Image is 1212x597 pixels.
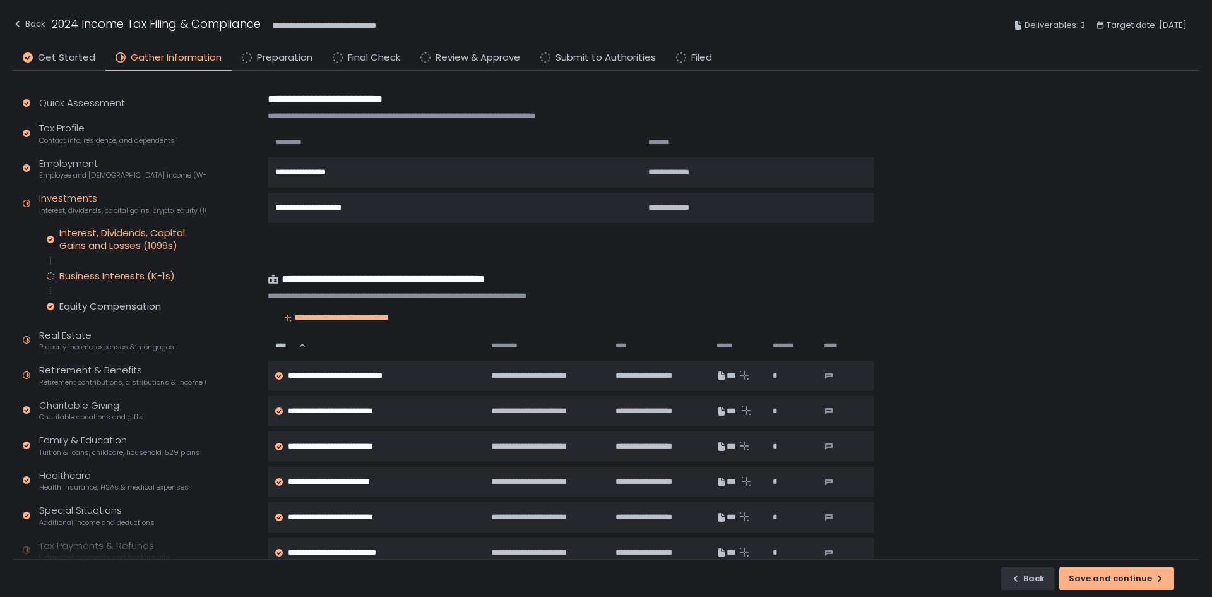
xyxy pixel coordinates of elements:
span: Employee and [DEMOGRAPHIC_DATA] income (W-2s) [39,171,206,180]
div: Equity Compensation [59,300,161,313]
span: Health insurance, HSAs & medical expenses [39,483,189,492]
div: Healthcare [39,469,189,493]
span: Deliverables: 3 [1025,18,1085,33]
div: Family & Education [39,433,200,457]
div: Interest, Dividends, Capital Gains and Losses (1099s) [59,227,206,252]
span: Estimated payments and banking info [39,553,170,562]
span: Preparation [257,51,312,65]
span: Review & Approve [436,51,520,65]
span: Interest, dividends, capital gains, crypto, equity (1099s, K-1s) [39,206,206,215]
div: Special Situations [39,504,155,528]
div: Retirement & Benefits [39,363,206,387]
div: Quick Assessment [39,96,125,111]
span: Final Check [348,51,400,65]
span: Charitable donations and gifts [39,413,143,422]
div: Charitable Giving [39,399,143,423]
span: Submit to Authorities [555,51,656,65]
span: Get Started [38,51,95,65]
button: Back [1001,567,1054,590]
span: Property income, expenses & mortgages [39,342,174,352]
div: Investments [39,191,206,215]
div: Tax Profile [39,121,175,145]
button: Back [13,15,45,36]
h1: 2024 Income Tax Filing & Compliance [52,15,261,32]
div: Back [13,16,45,32]
button: Save and continue [1059,567,1174,590]
div: Tax Payments & Refunds [39,539,170,563]
div: Back [1011,573,1045,584]
div: Business Interests (K-1s) [59,270,175,282]
span: Tuition & loans, childcare, household, 529 plans [39,448,200,457]
span: Filed [691,51,712,65]
div: Employment [39,157,206,181]
span: Gather Information [131,51,222,65]
span: Target date: [DATE] [1107,18,1187,33]
span: Contact info, residence, and dependents [39,136,175,145]
div: Save and continue [1069,573,1165,584]
span: Retirement contributions, distributions & income (1099-R, 5498) [39,378,206,387]
div: Real Estate [39,329,174,353]
span: Additional income and deductions [39,518,155,528]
